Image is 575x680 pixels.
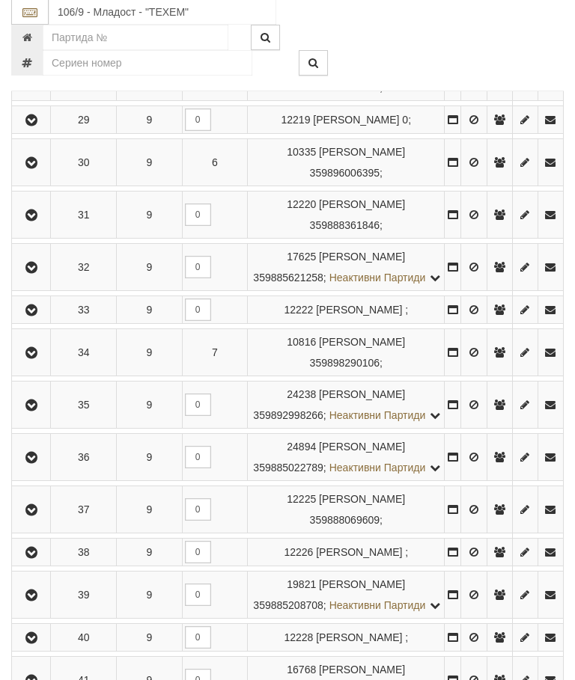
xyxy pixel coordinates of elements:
[117,192,183,239] td: 9
[287,664,316,676] span: Партида №
[319,441,405,453] span: [PERSON_NAME]
[117,487,183,534] td: 9
[51,192,117,239] td: 31
[319,251,405,263] span: [PERSON_NAME]
[248,330,445,377] td: ;
[287,579,316,591] span: Партида №
[310,515,380,527] span: 359888069609
[51,140,117,187] td: 30
[248,487,445,534] td: ;
[253,272,323,284] span: 359885621258
[43,51,252,76] input: Сериен номер
[287,337,316,349] span: Партида №
[117,435,183,482] td: 9
[51,572,117,619] td: 39
[282,114,311,126] span: Партида №
[117,107,183,135] td: 9
[117,140,183,187] td: 9
[316,547,402,559] span: [PERSON_NAME]
[117,382,183,429] td: 9
[248,435,445,482] td: ;
[117,297,183,325] td: 9
[310,220,380,232] span: 359888361846
[248,382,445,429] td: ;
[287,389,316,401] span: Партида №
[51,330,117,377] td: 34
[287,147,316,159] span: Партида №
[329,600,426,612] span: Неактивни Партиди
[310,358,380,370] span: 359898290106
[316,632,402,644] span: [PERSON_NAME]
[402,114,408,126] span: 0
[319,199,405,211] span: [PERSON_NAME]
[253,410,323,422] span: 359892998266
[319,494,405,506] span: [PERSON_NAME]
[51,625,117,652] td: 40
[248,107,445,135] td: ;
[248,539,445,567] td: ;
[310,168,380,180] span: 359896006395
[248,192,445,239] td: ;
[253,600,323,612] span: 359885208708
[51,435,117,482] td: 36
[248,572,445,619] td: ;
[329,410,426,422] span: Неактивни Партиди
[51,245,117,292] td: 32
[253,462,323,474] span: 359885022789
[287,199,316,211] span: Партида №
[51,539,117,567] td: 38
[319,337,405,349] span: [PERSON_NAME]
[51,107,117,135] td: 29
[316,304,402,316] span: [PERSON_NAME]
[319,389,405,401] span: [PERSON_NAME]
[212,347,218,359] span: 7
[248,297,445,325] td: ;
[51,297,117,325] td: 33
[51,487,117,534] td: 37
[248,140,445,187] td: ;
[319,664,405,676] span: [PERSON_NAME]
[248,245,445,292] td: ;
[287,441,316,453] span: Партида №
[51,382,117,429] td: 35
[248,625,445,652] td: ;
[117,572,183,619] td: 9
[329,272,426,284] span: Неактивни Партиди
[43,25,228,51] input: Партида №
[287,251,316,263] span: Партида №
[117,625,183,652] td: 9
[319,579,405,591] span: [PERSON_NAME]
[329,462,426,474] span: Неактивни Партиди
[117,330,183,377] td: 9
[319,147,405,159] span: [PERSON_NAME]
[313,114,399,126] span: [PERSON_NAME]
[117,539,183,567] td: 9
[284,547,313,559] span: Партида №
[287,494,316,506] span: Партида №
[284,304,313,316] span: Партида №
[117,245,183,292] td: 9
[212,157,218,169] span: 6
[284,632,313,644] span: Партида №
